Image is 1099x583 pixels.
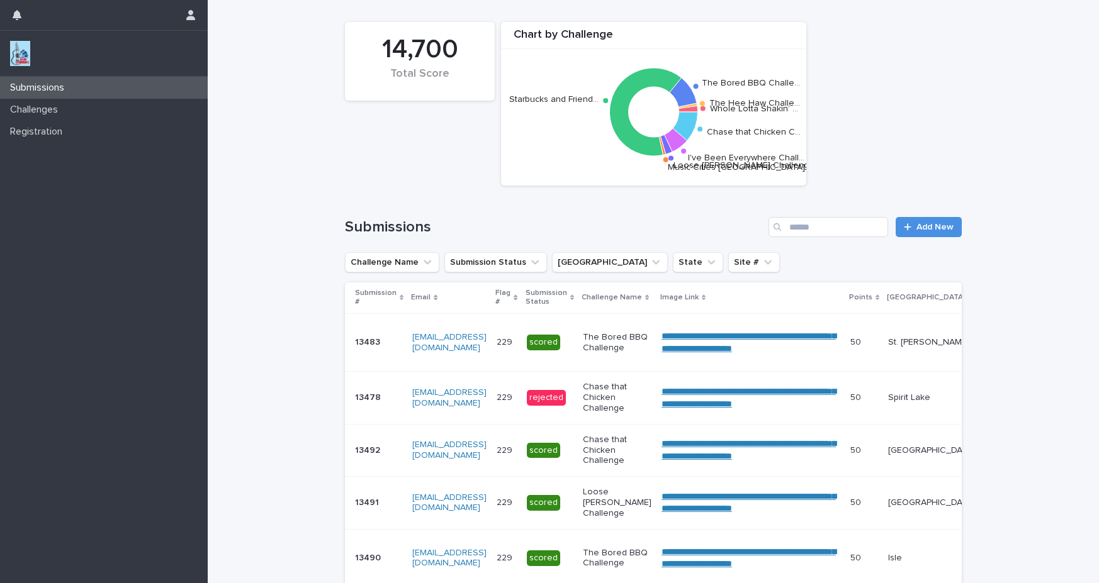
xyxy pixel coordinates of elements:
[345,252,439,272] button: Challenge Name
[583,548,651,569] p: The Bored BBQ Challenge
[345,218,764,236] h1: Submissions
[673,161,814,170] text: Loose [PERSON_NAME] Challenge
[5,126,72,138] p: Registration
[887,291,966,304] p: [GEOGRAPHIC_DATA]
[412,548,487,568] a: [EMAIL_ADDRESS][DOMAIN_NAME]
[582,291,642,304] p: Challenge Name
[527,390,566,406] div: rejected
[728,252,780,272] button: Site #
[5,104,68,116] p: Challenges
[501,28,806,49] div: Chart by Challenge
[888,497,975,508] p: [GEOGRAPHIC_DATA]
[497,550,515,564] p: 229
[497,335,515,348] p: 229
[497,390,515,403] p: 229
[707,128,801,136] text: Chase that Chicken C…
[769,217,888,237] input: Search
[411,291,431,304] p: Email
[710,104,798,113] text: Whole Lotta Shakin’ …
[888,392,975,403] p: Spirit Lake
[509,95,599,104] text: Starbucks and Friend…
[583,332,651,353] p: The Bored BBQ Challenge
[850,390,864,403] p: 50
[497,495,515,508] p: 229
[366,34,473,65] div: 14,700
[888,445,975,456] p: [GEOGRAPHIC_DATA]
[850,495,864,508] p: 50
[412,333,487,352] a: [EMAIL_ADDRESS][DOMAIN_NAME]
[355,335,383,348] p: 13483
[888,553,975,564] p: Isle
[355,286,397,309] p: Submission #
[527,443,560,458] div: scored
[916,223,954,231] span: Add New
[583,382,651,413] p: Chase that Chicken Challenge
[355,550,383,564] p: 13490
[444,252,547,272] button: Submission Status
[888,337,975,348] p: St. [PERSON_NAME]
[5,82,74,94] p: Submissions
[355,495,381,508] p: 13491
[412,493,487,513] a: [EMAIL_ADDRESS][DOMAIN_NAME]
[495,286,510,309] p: Flag #
[673,252,723,272] button: State
[527,495,560,511] div: scored
[850,443,864,456] p: 50
[668,163,805,172] text: Music Cities [GEOGRAPHIC_DATA]
[709,98,800,107] text: The Hee Haw Challe…
[10,41,30,66] img: jxsLJbdS1eYBI7rVAS4p
[527,550,560,566] div: scored
[497,443,515,456] p: 229
[552,252,668,272] button: Closest City
[355,443,383,456] p: 13492
[355,390,383,403] p: 13478
[688,153,804,162] text: I've Been Everywhere Chall…
[366,67,473,94] div: Total Score
[527,335,560,350] div: scored
[412,388,487,408] a: [EMAIL_ADDRESS][DOMAIN_NAME]
[850,550,864,564] p: 50
[660,291,699,304] p: Image Link
[526,286,567,309] p: Submission Status
[583,435,651,466] p: Chase that Chicken Challenge
[850,335,864,348] p: 50
[702,79,800,87] text: The Bored BBQ Challe…
[896,217,962,237] a: Add New
[412,440,487,460] a: [EMAIL_ADDRESS][DOMAIN_NAME]
[583,487,651,518] p: Loose [PERSON_NAME] Challenge
[849,291,872,304] p: Points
